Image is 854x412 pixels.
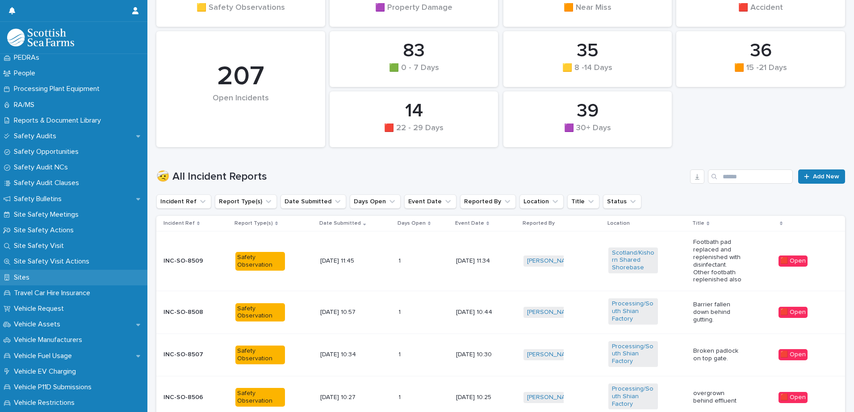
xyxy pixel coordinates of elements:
p: [DATE] 10:57 [320,309,370,316]
p: Incident Ref [163,218,195,228]
p: Vehicle Request [10,305,71,313]
p: Vehicle Fuel Usage [10,352,79,360]
p: Vehicle Restrictions [10,399,82,407]
div: 🟥 Open [779,392,808,403]
p: Vehicle P11D Submissions [10,383,99,391]
span: Add New [813,173,839,180]
a: Add New [798,169,845,184]
p: Barrier fallen down behind gutting. [693,301,743,323]
a: [PERSON_NAME] [527,351,576,358]
div: 🟨 Safety Observations [172,3,310,22]
p: Broken padlock on top gate. [693,347,743,363]
p: PEDRAs [10,54,46,62]
div: 🟥 Open [779,349,808,360]
div: 36 [691,40,830,62]
p: Site Safety Meetings [10,210,86,219]
p: INC-SO-8507 [163,351,213,358]
p: Location [607,218,630,228]
div: 🟥 Accident [691,3,830,22]
p: Reported By [523,218,555,228]
p: Footbath pad replaced and replenished with disinfectant. Other footbath replenished also [693,239,743,284]
p: Safety Opportunities [10,148,86,156]
button: Incident Ref [156,194,211,209]
p: Days Open [398,218,426,228]
div: 🟥 22 - 29 Days [345,124,483,142]
p: [DATE] 11:45 [320,257,370,265]
div: 🟧 15 -21 Days [691,63,830,82]
div: 35 [519,40,657,62]
div: 14 [345,100,483,122]
div: Open Incidents [172,94,310,122]
p: Report Type(s) [234,218,273,228]
button: Location [519,194,564,209]
p: 1 [398,349,402,358]
button: Report Type(s) [215,194,277,209]
div: 🟩 0 - 7 Days [345,63,483,82]
div: 83 [345,40,483,62]
a: Scotland/Kishorn Shared Shorebase [612,249,654,272]
p: 1 [398,392,402,401]
div: 🟥 Open [779,255,808,267]
p: Processing Plant Equipment [10,85,107,93]
p: Title [692,218,704,228]
p: INC-SO-8506 [163,394,213,401]
p: Site Safety Actions [10,226,81,235]
p: Safety Audit Clauses [10,179,86,187]
div: 🟧 Near Miss [519,3,657,22]
p: 1 [398,255,402,265]
p: [DATE] 11:34 [456,257,506,265]
a: [PERSON_NAME] [527,257,576,265]
tr: INC-SO-8509Safety Observation[DATE] 11:4511 [DATE] 11:34[PERSON_NAME] Scotland/Kishorn Shared Sho... [156,231,845,291]
a: Processing/South Shian Factory [612,343,654,365]
p: Vehicle Assets [10,320,67,329]
p: [DATE] 10:30 [456,351,506,358]
tr: INC-SO-8508Safety Observation[DATE] 10:5711 [DATE] 10:44[PERSON_NAME] Processing/South Shian Fact... [156,291,845,334]
p: Safety Bulletins [10,195,69,203]
p: INC-SO-8509 [163,257,213,265]
p: INC-SO-8508 [163,309,213,316]
p: Vehicle Manufacturers [10,336,89,344]
p: Date Submitted [319,218,361,228]
p: Event Date [455,218,484,228]
p: Sites [10,273,37,282]
div: 🟥 Open [779,307,808,318]
p: Safety Audits [10,132,63,140]
button: Date Submitted [280,194,346,209]
p: overgrown behind effluent [693,390,743,405]
div: 207 [172,61,310,93]
p: Vehicle EV Charging [10,367,83,376]
div: 🟨 8 -14 Days [519,63,657,82]
button: Reported By [460,194,516,209]
button: Days Open [350,194,401,209]
div: 🟪 30+ Days [519,124,657,142]
a: Processing/South Shian Factory [612,385,654,408]
div: Safety Observation [235,346,285,364]
p: Site Safety Visit [10,242,71,250]
input: Search [708,169,793,184]
p: Travel Car Hire Insurance [10,289,97,297]
p: [DATE] 10:27 [320,394,370,401]
div: Safety Observation [235,388,285,407]
button: Event Date [404,194,456,209]
button: Status [603,194,641,209]
div: 🟪 Property Damage [345,3,483,22]
p: People [10,69,42,78]
a: [PERSON_NAME] [527,309,576,316]
p: [DATE] 10:44 [456,309,506,316]
p: [DATE] 10:25 [456,394,506,401]
button: Title [567,194,599,209]
div: Safety Observation [235,303,285,322]
h1: 🤕 All Incident Reports [156,170,687,183]
div: 39 [519,100,657,122]
a: Processing/South Shian Factory [612,300,654,322]
p: Reports & Document Library [10,116,108,125]
p: 1 [398,307,402,316]
tr: INC-SO-8507Safety Observation[DATE] 10:3411 [DATE] 10:30[PERSON_NAME] Processing/South Shian Fact... [156,334,845,376]
p: Safety Audit NCs [10,163,75,172]
p: [DATE] 10:34 [320,351,370,358]
p: Site Safety Visit Actions [10,257,96,266]
a: [PERSON_NAME] [527,394,576,401]
p: RA/MS [10,101,42,109]
div: Safety Observation [235,252,285,271]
